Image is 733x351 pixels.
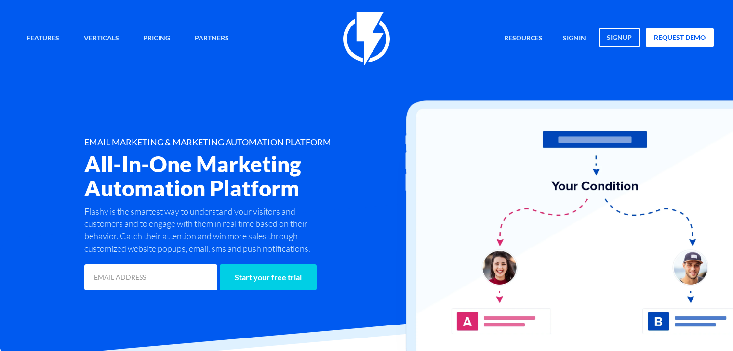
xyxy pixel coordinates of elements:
[84,152,417,200] h2: All-In-One Marketing Automation Platform
[84,138,417,147] h1: EMAIL MARKETING & MARKETING AUTOMATION PLATFORM
[84,264,217,290] input: EMAIL ADDRESS
[497,28,550,49] a: Resources
[646,28,714,47] a: request demo
[136,28,177,49] a: Pricing
[599,28,640,47] a: signup
[19,28,67,49] a: Features
[556,28,593,49] a: signin
[84,206,330,255] p: Flashy is the smartest way to understand your visitors and customers and to engage with them in r...
[187,28,236,49] a: Partners
[77,28,126,49] a: Verticals
[220,264,317,290] input: Start your free trial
